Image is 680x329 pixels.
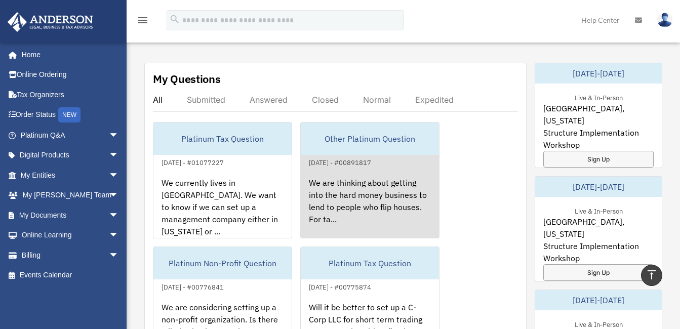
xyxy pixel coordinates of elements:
[137,18,149,26] a: menu
[7,165,134,185] a: My Entitiesarrow_drop_down
[641,265,662,286] a: vertical_align_top
[363,95,391,105] div: Normal
[250,95,288,105] div: Answered
[567,318,631,329] div: Live & In-Person
[7,265,134,285] a: Events Calendar
[535,177,662,197] div: [DATE]-[DATE]
[153,156,232,167] div: [DATE] - #01077227
[109,225,129,246] span: arrow_drop_down
[543,102,654,127] span: [GEOGRAPHIC_DATA], [US_STATE]
[535,63,662,84] div: [DATE]-[DATE]
[109,245,129,266] span: arrow_drop_down
[300,122,439,238] a: Other Platinum Question[DATE] - #00891817We are thinking about getting into the hard money busine...
[543,127,654,151] span: Structure Implementation Workshop
[187,95,225,105] div: Submitted
[301,281,379,292] div: [DATE] - #00775874
[301,122,439,155] div: Other Platinum Question
[153,122,292,238] a: Platinum Tax Question[DATE] - #01077227We currently lives in [GEOGRAPHIC_DATA]. We want to know i...
[7,145,134,166] a: Digital Productsarrow_drop_down
[169,14,180,25] i: search
[567,92,631,102] div: Live & In-Person
[7,45,129,65] a: Home
[137,14,149,26] i: menu
[415,95,454,105] div: Expedited
[7,185,134,205] a: My [PERSON_NAME] Teamarrow_drop_down
[153,95,163,105] div: All
[301,156,379,167] div: [DATE] - #00891817
[543,240,654,264] span: Structure Implementation Workshop
[109,125,129,146] span: arrow_drop_down
[7,205,134,225] a: My Documentsarrow_drop_down
[7,85,134,105] a: Tax Organizers
[109,145,129,166] span: arrow_drop_down
[109,165,129,186] span: arrow_drop_down
[657,13,672,27] img: User Pic
[543,151,654,168] a: Sign Up
[153,169,292,248] div: We currently lives in [GEOGRAPHIC_DATA]. We want to know if we can set up a management company ei...
[7,105,134,126] a: Order StatusNEW
[646,269,658,281] i: vertical_align_top
[5,12,96,32] img: Anderson Advisors Platinum Portal
[567,205,631,216] div: Live & In-Person
[312,95,339,105] div: Closed
[543,264,654,281] a: Sign Up
[7,125,134,145] a: Platinum Q&Aarrow_drop_down
[153,122,292,155] div: Platinum Tax Question
[153,71,221,87] div: My Questions
[7,225,134,245] a: Online Learningarrow_drop_down
[153,281,232,292] div: [DATE] - #00776841
[58,107,81,122] div: NEW
[7,65,134,85] a: Online Ordering
[109,185,129,206] span: arrow_drop_down
[535,290,662,310] div: [DATE]-[DATE]
[7,245,134,265] a: Billingarrow_drop_down
[109,205,129,226] span: arrow_drop_down
[153,247,292,279] div: Platinum Non-Profit Question
[543,216,654,240] span: [GEOGRAPHIC_DATA], [US_STATE]
[301,169,439,248] div: We are thinking about getting into the hard money business to lend to people who flip houses. For...
[301,247,439,279] div: Platinum Tax Question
